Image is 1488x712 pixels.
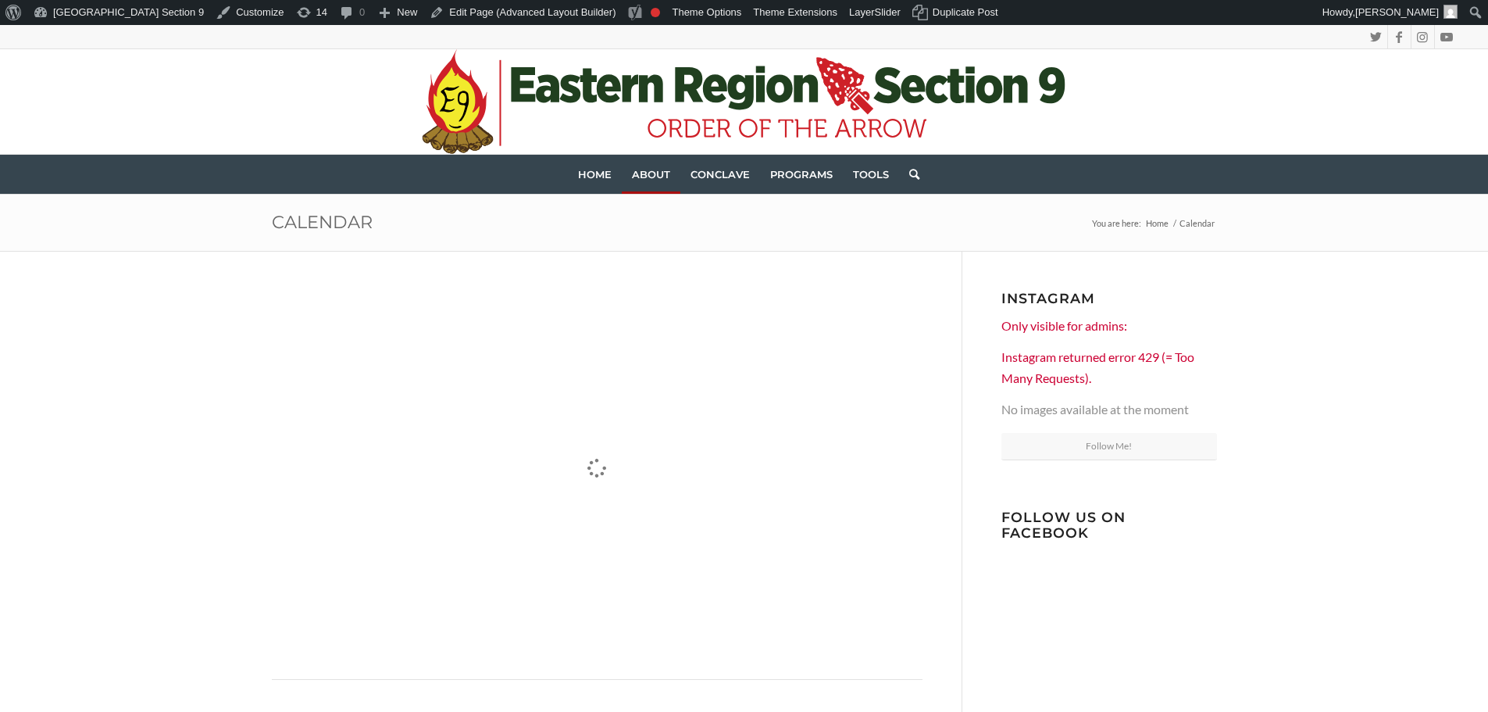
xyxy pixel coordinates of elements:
[1365,25,1387,48] a: Link to Twitter
[1001,510,1217,540] h3: Follow us on Facebook
[899,155,919,194] a: Search
[1001,291,1217,306] h3: Instagram
[568,155,622,194] a: Home
[1435,25,1458,48] a: Link to Youtube
[680,155,760,194] a: Conclave
[272,211,373,233] a: Calendar
[632,168,670,181] span: About
[843,155,899,194] a: Tools
[1355,6,1439,18] span: [PERSON_NAME]
[1001,347,1217,388] p: Instagram returned error 429 (= Too Many Requests).
[1171,217,1177,229] span: /
[1388,25,1411,48] a: Link to Facebook
[622,155,680,194] a: About
[760,155,843,194] a: Programs
[770,168,833,181] span: Programs
[651,8,660,17] div: Focus keyphrase not set
[1001,433,1217,460] a: Follow Me!
[1001,316,1217,336] p: Only visible for admins:
[578,168,612,181] span: Home
[1146,218,1169,228] span: Home
[853,168,889,181] span: Tools
[1001,399,1217,420] p: No images available at the moment
[690,168,750,181] span: Conclave
[1411,25,1434,48] a: Link to Instagram
[1144,217,1171,229] a: Home
[1177,217,1217,229] span: Calendar
[1092,218,1141,228] span: You are here:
